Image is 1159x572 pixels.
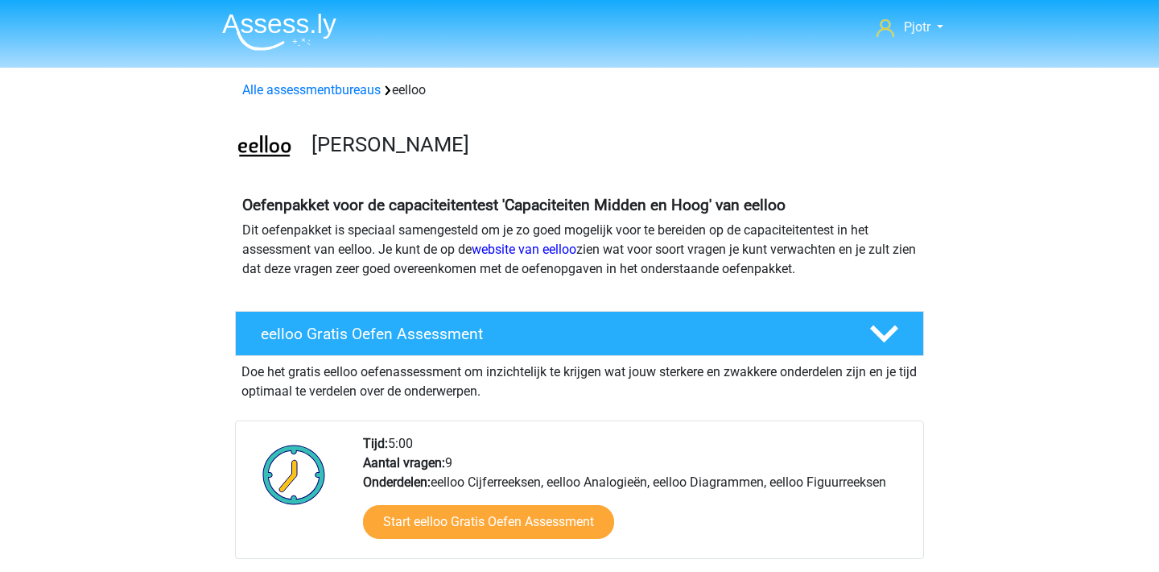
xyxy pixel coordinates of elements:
a: Start eelloo Gratis Oefen Assessment [363,505,614,539]
img: eelloo.png [236,119,293,176]
b: Oefenpakket voor de capaciteitentest 'Capaciteiten Midden en Hoog' van eelloo [242,196,786,214]
img: Assessly [222,13,336,51]
img: Klok [254,434,335,515]
h4: eelloo Gratis Oefen Assessment [261,325,843,343]
h3: [PERSON_NAME] [311,132,911,157]
div: 5:00 9 eelloo Cijferreeksen, eelloo Analogieën, eelloo Diagrammen, eelloo Figuurreeksen [351,434,922,558]
b: Onderdelen: [363,475,431,490]
div: eelloo [236,81,923,100]
a: website van eelloo [472,242,576,257]
a: Alle assessmentbureaus [242,82,381,97]
p: Dit oefenpakket is speciaal samengesteld om je zo goed mogelijk voor te bereiden op de capaciteit... [242,221,917,279]
b: Aantal vragen: [363,455,445,470]
b: Tijd: [363,436,388,451]
span: Pjotr [904,19,930,35]
div: Doe het gratis eelloo oefenassessment om inzichtelijk te krijgen wat jouw sterkere en zwakkere on... [235,356,924,401]
a: eelloo Gratis Oefen Assessment [229,311,930,356]
a: Pjotr [870,18,950,37]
